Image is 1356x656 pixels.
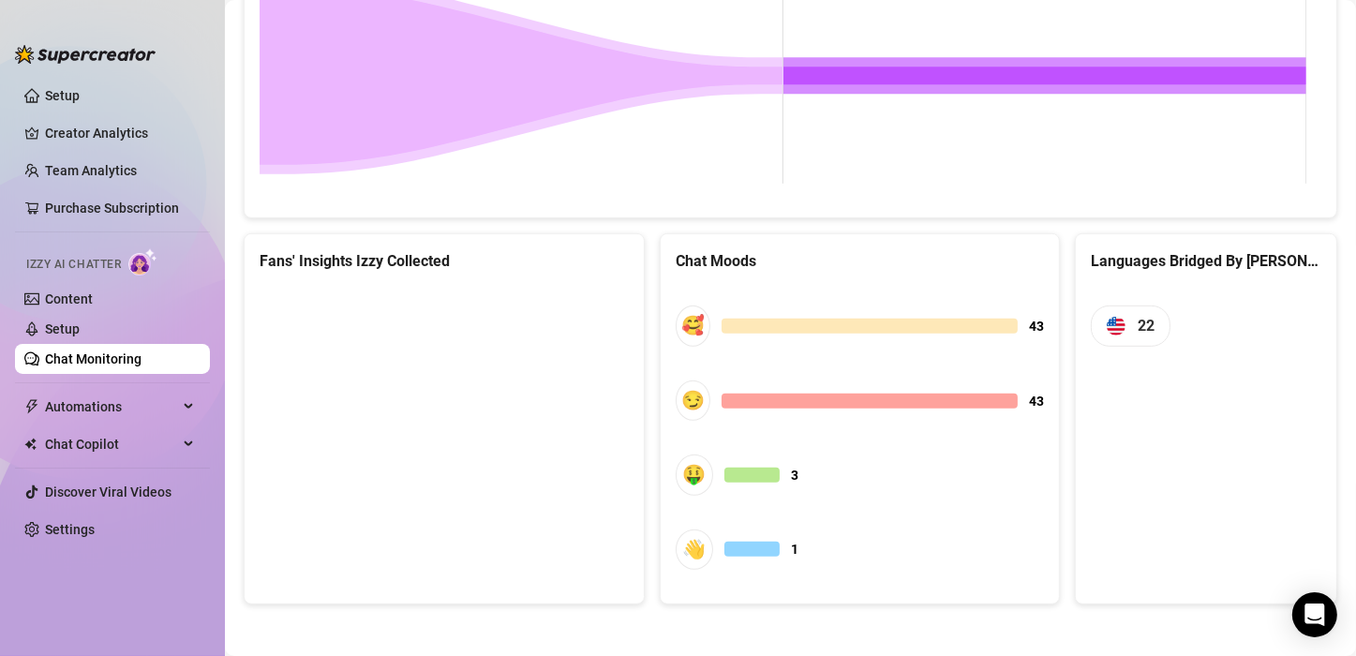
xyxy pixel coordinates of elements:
[128,248,157,276] img: AI Chatter
[45,193,195,223] a: Purchase Subscription
[676,306,710,346] div: 🥰
[45,351,142,366] a: Chat Monitoring
[1107,317,1125,335] img: us
[45,88,80,103] a: Setup
[15,45,156,64] img: logo-BBDzfeDw.svg
[260,249,629,273] div: Fans' Insights Izzy Collected
[24,399,39,414] span: thunderbolt
[45,392,178,422] span: Automations
[1029,391,1044,411] span: 43
[791,539,798,559] span: 1
[676,529,713,570] div: 👋
[45,118,195,148] a: Creator Analytics
[45,321,80,336] a: Setup
[45,485,171,499] a: Discover Viral Videos
[24,438,37,451] img: Chat Copilot
[45,522,95,537] a: Settings
[45,291,93,306] a: Content
[1138,314,1155,337] span: 22
[791,465,798,485] span: 3
[1029,316,1044,336] span: 43
[45,163,137,178] a: Team Analytics
[1292,592,1337,637] div: Open Intercom Messenger
[26,256,121,274] span: Izzy AI Chatter
[676,455,713,495] div: 🤑
[45,429,178,459] span: Chat Copilot
[676,249,1045,273] div: Chat Moods
[676,380,710,421] div: 😏
[1091,249,1321,273] div: Languages Bridged By [PERSON_NAME]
